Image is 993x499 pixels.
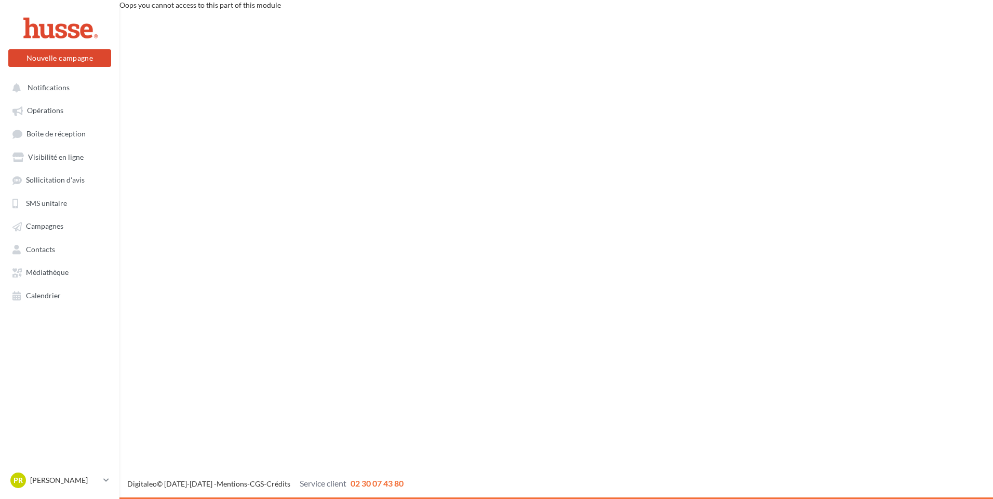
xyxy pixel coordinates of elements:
[26,222,63,231] span: Campagnes
[6,124,113,143] a: Boîte de réception
[127,479,404,488] span: © [DATE]-[DATE] - - -
[6,262,113,281] a: Médiathèque
[27,106,63,115] span: Opérations
[6,240,113,258] a: Contacts
[8,470,111,490] a: PR [PERSON_NAME]
[6,286,113,304] a: Calendrier
[6,170,113,189] a: Sollicitation d'avis
[6,147,113,166] a: Visibilité en ligne
[6,78,109,96] button: Notifications
[6,101,113,119] a: Opérations
[26,199,67,207] span: SMS unitaire
[266,479,290,488] a: Crédits
[26,176,85,185] span: Sollicitation d'avis
[26,245,55,254] span: Contacts
[26,291,61,300] span: Calendrier
[217,479,247,488] a: Mentions
[127,479,157,488] a: Digitaleo
[119,1,281,9] span: Oops you cannot access to this part of this module
[28,83,70,92] span: Notifications
[30,475,99,486] p: [PERSON_NAME]
[8,49,111,67] button: Nouvelle campagne
[26,268,69,277] span: Médiathèque
[6,216,113,235] a: Campagnes
[300,478,346,488] span: Service client
[14,475,23,486] span: PR
[28,153,84,161] span: Visibilité en ligne
[250,479,264,488] a: CGS
[351,478,404,488] span: 02 30 07 43 80
[6,193,113,212] a: SMS unitaire
[26,129,86,138] span: Boîte de réception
